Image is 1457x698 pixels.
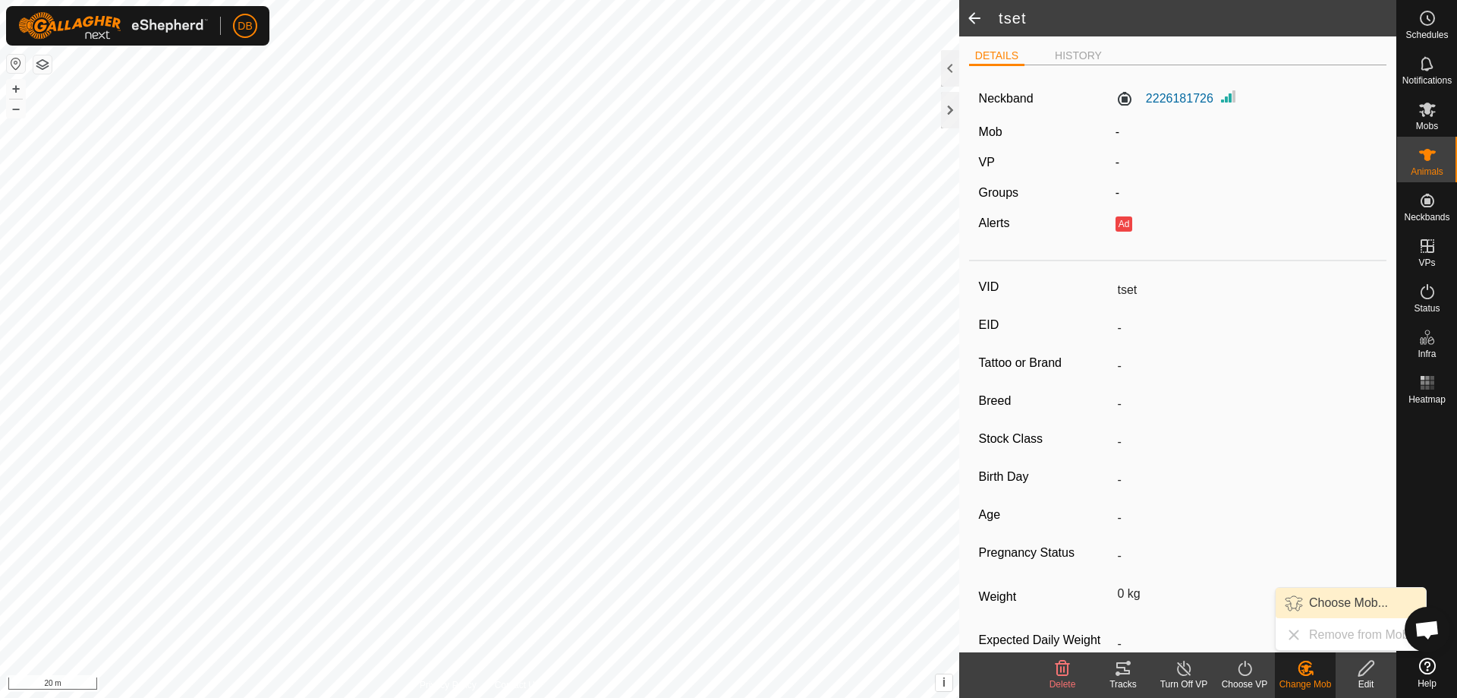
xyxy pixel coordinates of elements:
span: - [1116,125,1119,138]
span: Delete [1049,679,1076,690]
a: Help [1397,652,1457,694]
li: HISTORY [1049,48,1108,64]
label: 2226181726 [1116,90,1213,108]
span: VPs [1418,258,1435,267]
label: Birth Day [979,467,1112,487]
label: Stock Class [979,429,1112,449]
span: Schedules [1405,30,1448,39]
label: Alerts [979,216,1010,229]
button: + [7,80,25,98]
div: Edit [1336,677,1396,691]
label: VID [979,277,1112,297]
button: Map Layers [33,55,52,74]
label: Age [979,505,1112,525]
img: Gallagher Logo [18,12,208,39]
span: DB [238,18,252,34]
label: EID [979,315,1112,335]
label: Neckband [979,90,1034,108]
a: Privacy Policy [420,678,477,692]
label: Weight [979,581,1112,613]
li: DETAILS [969,48,1024,66]
label: Tattoo or Brand [979,353,1112,373]
label: Pregnancy Status [979,543,1112,563]
span: Animals [1411,167,1443,176]
div: Change Mob [1275,677,1336,691]
div: Tracks [1093,677,1153,691]
a: Contact Us [495,678,540,692]
button: – [7,99,25,118]
span: i [942,676,946,689]
div: Choose VP [1214,677,1275,691]
span: Help [1418,679,1437,688]
button: i [936,674,952,691]
h2: tset [999,9,1396,27]
div: - [1109,184,1383,202]
span: Status [1414,304,1440,313]
img: Signal strength [1219,87,1238,106]
span: Notifications [1402,76,1452,85]
label: Groups [979,186,1018,199]
label: Breed [979,391,1112,411]
span: Mobs [1416,122,1438,131]
a: Open chat [1405,607,1450,652]
label: VP [979,156,995,169]
app-display-virtual-paddock-transition: - [1116,156,1119,169]
span: Choose Mob... [1309,594,1388,612]
li: Choose Mob... [1276,588,1426,618]
span: Neckbands [1404,213,1449,222]
span: Heatmap [1408,395,1446,404]
button: Ad [1116,216,1132,232]
span: Infra [1418,349,1436,358]
div: Turn Off VP [1153,677,1214,691]
label: Mob [979,125,1002,138]
button: Reset Map [7,55,25,73]
label: Expected Daily Weight Gain [979,631,1112,668]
